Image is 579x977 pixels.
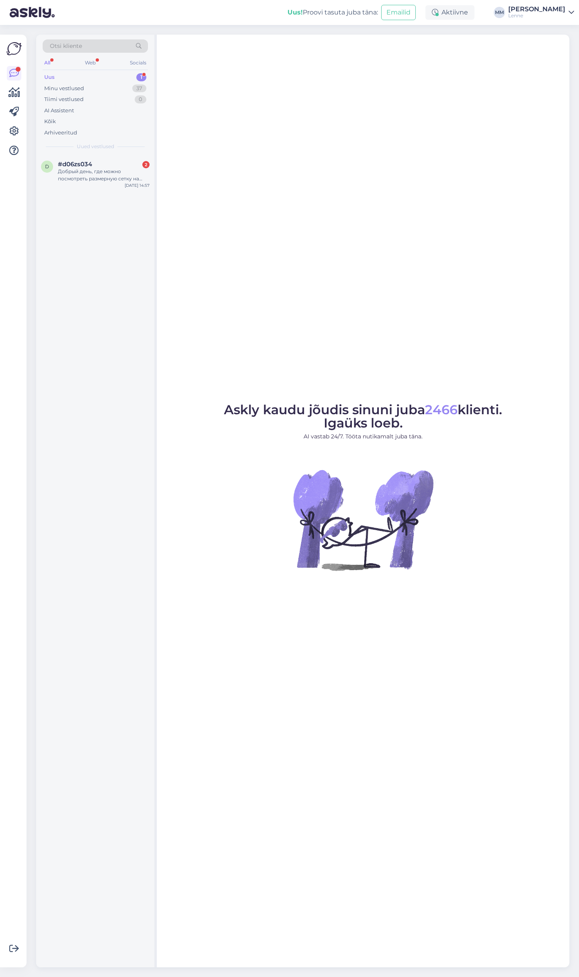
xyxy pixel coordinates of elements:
span: 2466 [425,402,458,417]
div: Socials [128,58,148,68]
img: Askly Logo [6,41,22,56]
span: Otsi kliente [50,42,82,50]
span: d [45,163,49,169]
div: [PERSON_NAME] [508,6,565,12]
div: MM [494,7,505,18]
div: Tiimi vestlused [44,95,84,103]
div: Uus [44,73,55,81]
div: 37 [132,85,146,93]
div: Добрый день, где можно посмотреть размерную сетку на раздельные комплекты Ленне [58,168,150,182]
div: Minu vestlused [44,85,84,93]
span: Uued vestlused [77,143,114,150]
div: Arhiveeritud [44,129,77,137]
span: Askly kaudu jõudis sinuni juba klienti. Igaüks loeb. [224,402,502,431]
a: [PERSON_NAME]Lenne [508,6,574,19]
div: Proovi tasuta juba täna: [287,8,378,17]
div: AI Assistent [44,107,74,115]
div: 0 [135,95,146,103]
span: #d06zs034 [58,161,92,168]
div: [DATE] 14:57 [125,182,150,188]
img: No Chat active [291,447,435,592]
div: Lenne [508,12,565,19]
div: Web [83,58,97,68]
div: 2 [142,161,150,168]
div: All [43,58,52,68]
div: Kõik [44,118,56,126]
div: Aktiivne [425,5,474,20]
div: 1 [136,73,146,81]
p: AI vastab 24/7. Tööta nutikamalt juba täna. [224,432,502,441]
b: Uus! [287,8,303,16]
button: Emailid [381,5,416,20]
